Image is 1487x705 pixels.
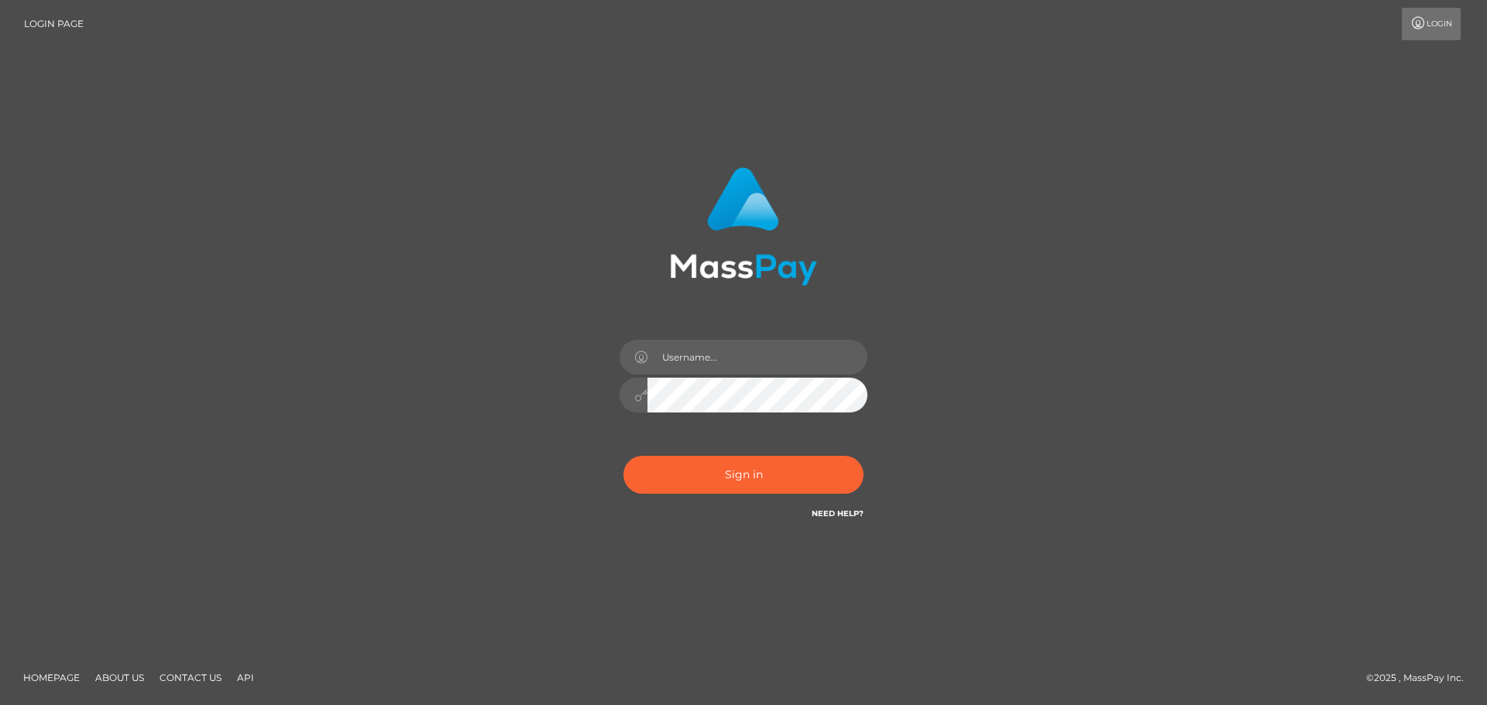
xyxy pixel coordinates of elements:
a: Contact Us [153,666,228,690]
img: MassPay Login [670,167,817,286]
a: Login [1402,8,1461,40]
a: Need Help? [812,508,864,518]
button: Sign in [623,456,864,494]
a: About Us [89,666,150,690]
input: Username... [647,340,867,375]
div: © 2025 , MassPay Inc. [1366,669,1475,686]
a: API [231,666,260,690]
a: Login Page [24,8,84,40]
a: Homepage [17,666,86,690]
